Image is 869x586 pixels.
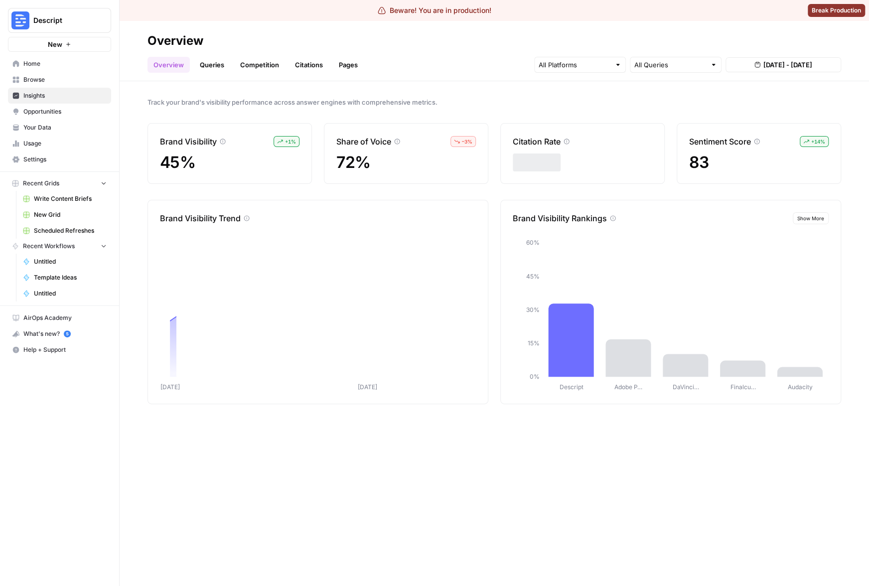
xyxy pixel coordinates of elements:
[808,4,865,17] button: Break Production
[788,383,813,391] tspan: Audacity
[336,136,391,147] p: Share of Voice
[526,239,540,246] tspan: 60%
[530,373,540,380] tspan: 0%
[34,257,107,266] span: Untitled
[285,138,296,146] span: + 1 %
[160,136,217,147] p: Brand Visibility
[18,191,111,207] a: Write Content Briefs
[64,330,71,337] a: 5
[18,270,111,286] a: Template Ideas
[23,179,59,188] span: Recent Grids
[18,286,111,301] a: Untitled
[147,33,203,49] div: Overview
[160,212,241,224] p: Brand Visibility Trend
[689,152,709,172] span: 83
[8,56,111,72] a: Home
[34,273,107,282] span: Template Ideas
[160,383,180,391] tspan: [DATE]
[8,239,111,254] button: Recent Workflows
[513,212,607,224] p: Brand Visibility Rankings
[23,107,107,116] span: Opportunities
[289,57,329,73] a: Citations
[797,214,824,222] span: Show More
[8,37,111,52] button: New
[8,136,111,151] a: Usage
[18,223,111,239] a: Scheduled Refreshes
[8,8,111,33] button: Workspace: Descript
[614,383,642,391] tspan: Adobe P…
[147,97,841,107] span: Track your brand's visibility performance across answer engines with comprehensive metrics.
[336,152,370,172] span: 72%
[539,60,610,70] input: All Platforms
[8,151,111,167] a: Settings
[513,136,561,147] p: Citation Rate
[8,326,111,341] div: What's new?
[11,11,29,29] img: Descript Logo
[528,339,540,347] tspan: 15%
[194,57,230,73] a: Queries
[8,72,111,88] a: Browse
[66,331,68,336] text: 5
[462,138,472,146] span: – 3 %
[8,176,111,191] button: Recent Grids
[33,15,94,25] span: Descript
[18,254,111,270] a: Untitled
[23,242,75,251] span: Recent Workflows
[333,57,364,73] a: Pages
[8,120,111,136] a: Your Data
[23,345,107,354] span: Help + Support
[23,123,107,132] span: Your Data
[358,383,377,391] tspan: [DATE]
[689,136,751,147] p: Sentiment Score
[730,383,755,391] tspan: Finalcu…
[725,57,841,72] button: [DATE] - [DATE]
[48,39,62,49] span: New
[634,60,706,70] input: All Queries
[34,289,107,298] span: Untitled
[160,152,195,172] span: 45%
[23,75,107,84] span: Browse
[763,60,812,70] span: [DATE] - [DATE]
[526,306,540,313] tspan: 30%
[23,155,107,164] span: Settings
[8,310,111,326] a: AirOps Academy
[147,57,190,73] a: Overview
[34,226,107,235] span: Scheduled Refreshes
[559,383,583,391] tspan: Descript
[8,326,111,342] button: What's new? 5
[378,5,491,15] div: Beware! You are in production!
[793,212,829,224] button: Show More
[8,104,111,120] a: Opportunities
[8,342,111,358] button: Help + Support
[812,6,861,15] span: Break Production
[34,210,107,219] span: New Grid
[526,273,540,280] tspan: 45%
[34,194,107,203] span: Write Content Briefs
[23,313,107,322] span: AirOps Academy
[673,383,699,391] tspan: DaVinci…
[18,207,111,223] a: New Grid
[811,138,825,146] span: + 14 %
[23,59,107,68] span: Home
[23,91,107,100] span: Insights
[234,57,285,73] a: Competition
[8,88,111,104] a: Insights
[23,139,107,148] span: Usage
